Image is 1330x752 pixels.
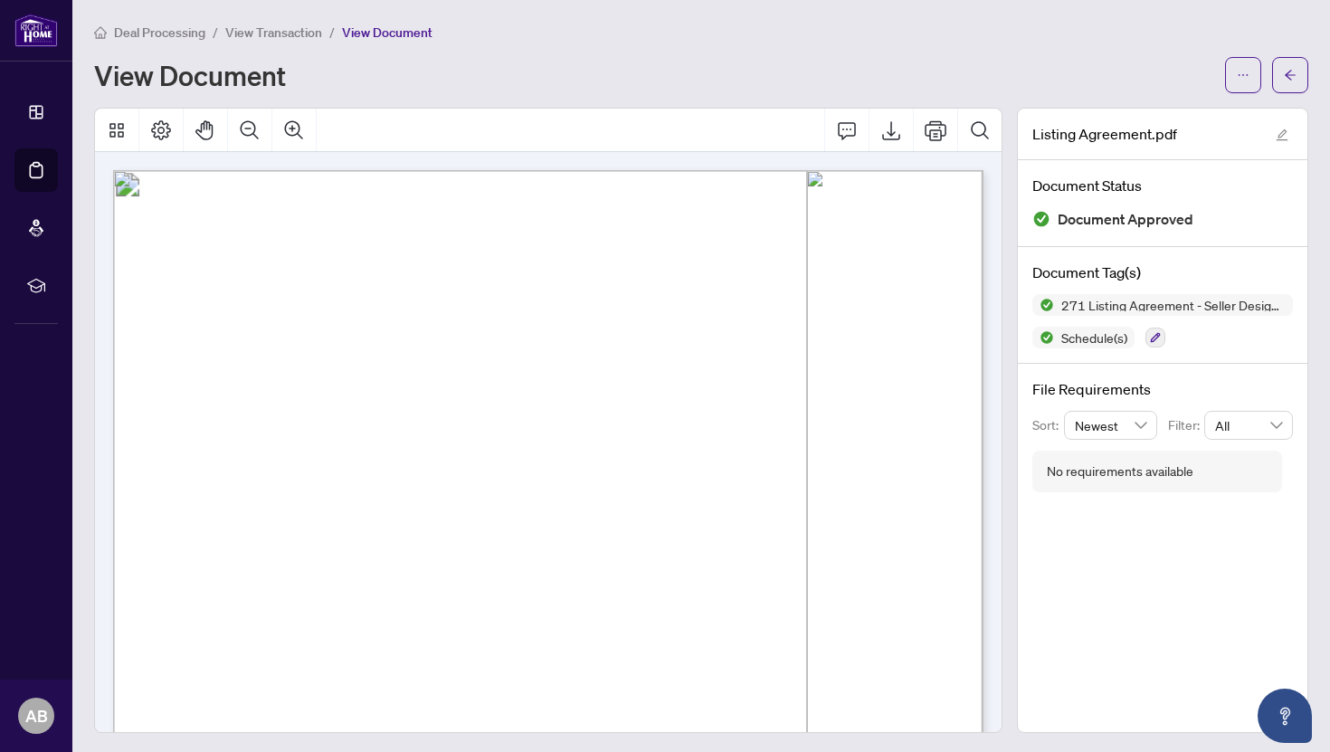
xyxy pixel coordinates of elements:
h4: Document Tag(s) [1032,262,1293,283]
span: home [94,26,107,39]
span: ellipsis [1237,69,1249,81]
h4: Document Status [1032,175,1293,196]
img: Status Icon [1032,294,1054,316]
p: Filter: [1168,415,1204,435]
img: Status Icon [1032,327,1054,348]
span: arrow-left [1284,69,1297,81]
span: View Transaction [225,24,322,41]
span: Document Approved [1058,207,1193,232]
img: logo [14,14,58,47]
img: Document Status [1032,210,1050,228]
h1: View Document [94,61,286,90]
span: edit [1276,129,1288,141]
li: / [329,22,335,43]
span: 271 Listing Agreement - Seller Designated Representation Agreement Authority to Offer for Sale [1054,299,1293,311]
button: Open asap [1258,689,1312,743]
span: Deal Processing [114,24,205,41]
span: All [1215,412,1282,439]
h4: File Requirements [1032,378,1293,400]
span: Schedule(s) [1054,331,1135,344]
p: Sort: [1032,415,1064,435]
li: / [213,22,218,43]
span: View Document [342,24,432,41]
span: Listing Agreement.pdf [1032,123,1177,145]
span: AB [25,703,48,728]
div: No requirements available [1047,462,1193,481]
span: Newest [1075,412,1147,439]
